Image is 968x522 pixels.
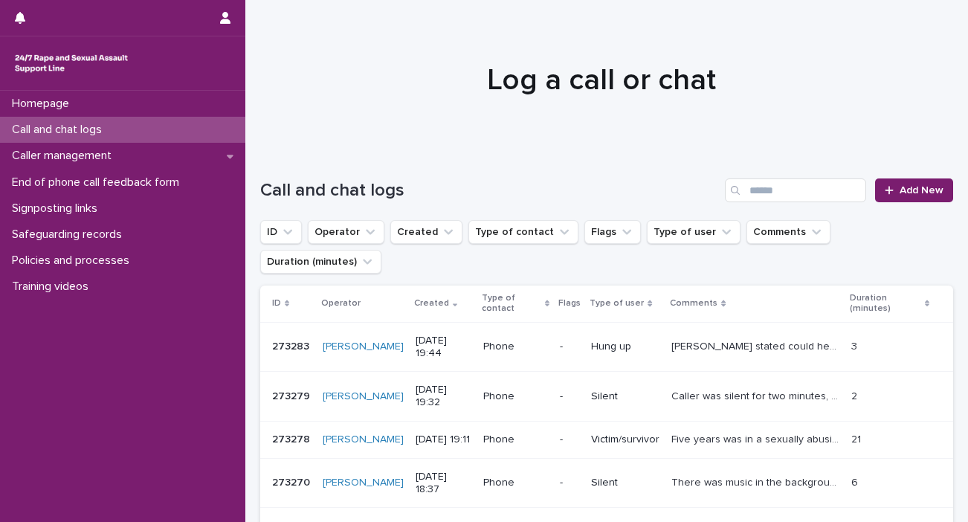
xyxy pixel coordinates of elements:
[272,387,313,403] p: 273279
[260,322,953,372] tr: 273283273283 [PERSON_NAME] [DATE] 19:44Phone-Hung up[PERSON_NAME] stated could hear an echo on th...
[560,477,579,489] p: -
[671,387,842,403] p: Caller was silent for two minutes, answered and then hang up.
[260,458,953,508] tr: 273270273270 [PERSON_NAME] [DATE] 18:37Phone-SilentThere was music in the background and the call...
[483,477,549,489] p: Phone
[416,471,471,496] p: [DATE] 18:37
[323,477,404,489] a: [PERSON_NAME]
[591,341,659,353] p: Hung up
[323,341,404,353] a: [PERSON_NAME]
[6,97,81,111] p: Homepage
[468,220,578,244] button: Type of contact
[671,431,842,446] p: Five years was in a sexually abusive relationship, is still traumatised and has been impacted so ...
[416,384,471,409] p: [DATE] 19:32
[671,474,842,489] p: There was music in the background and the caller was silent for one minute, and then played the m...
[851,338,860,353] p: 3
[6,280,100,294] p: Training videos
[591,477,659,489] p: Silent
[272,295,281,312] p: ID
[416,335,471,360] p: [DATE] 19:44
[272,431,313,446] p: 273278
[591,434,659,446] p: Victim/survivor
[308,220,384,244] button: Operator
[6,123,114,137] p: Call and chat logs
[851,474,861,489] p: 6
[483,434,549,446] p: Phone
[12,48,131,78] img: rhQMoQhaT3yELyF149Cw
[272,338,312,353] p: 273283
[560,341,579,353] p: -
[670,295,717,312] p: Comments
[323,434,404,446] a: [PERSON_NAME]
[483,341,549,353] p: Phone
[260,250,381,274] button: Duration (minutes)
[671,338,842,353] p: Caller stated could hear an echo on the line, was abusive, ended the call.
[260,421,953,458] tr: 273278273278 [PERSON_NAME] [DATE] 19:11Phone-Victim/survivorFive years was in a sexually abusive ...
[6,228,134,242] p: Safeguarding records
[260,62,942,98] h1: Log a call or chat
[725,178,866,202] input: Search
[851,387,860,403] p: 2
[272,474,313,489] p: 273270
[746,220,830,244] button: Comments
[558,295,581,312] p: Flags
[6,202,109,216] p: Signposting links
[482,290,542,318] p: Type of contact
[900,185,943,196] span: Add New
[590,295,644,312] p: Type of user
[416,434,471,446] p: [DATE] 19:11
[483,390,549,403] p: Phone
[850,290,920,318] p: Duration (minutes)
[260,220,302,244] button: ID
[6,254,141,268] p: Policies and processes
[875,178,953,202] a: Add New
[584,220,641,244] button: Flags
[414,295,449,312] p: Created
[647,220,740,244] button: Type of user
[6,149,123,163] p: Caller management
[390,220,462,244] button: Created
[260,180,719,202] h1: Call and chat logs
[321,295,361,312] p: Operator
[851,431,864,446] p: 21
[6,175,191,190] p: End of phone call feedback form
[260,372,953,422] tr: 273279273279 [PERSON_NAME] [DATE] 19:32Phone-SilentCaller was silent for two minutes, answered an...
[323,390,404,403] a: [PERSON_NAME]
[591,390,659,403] p: Silent
[560,390,579,403] p: -
[560,434,579,446] p: -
